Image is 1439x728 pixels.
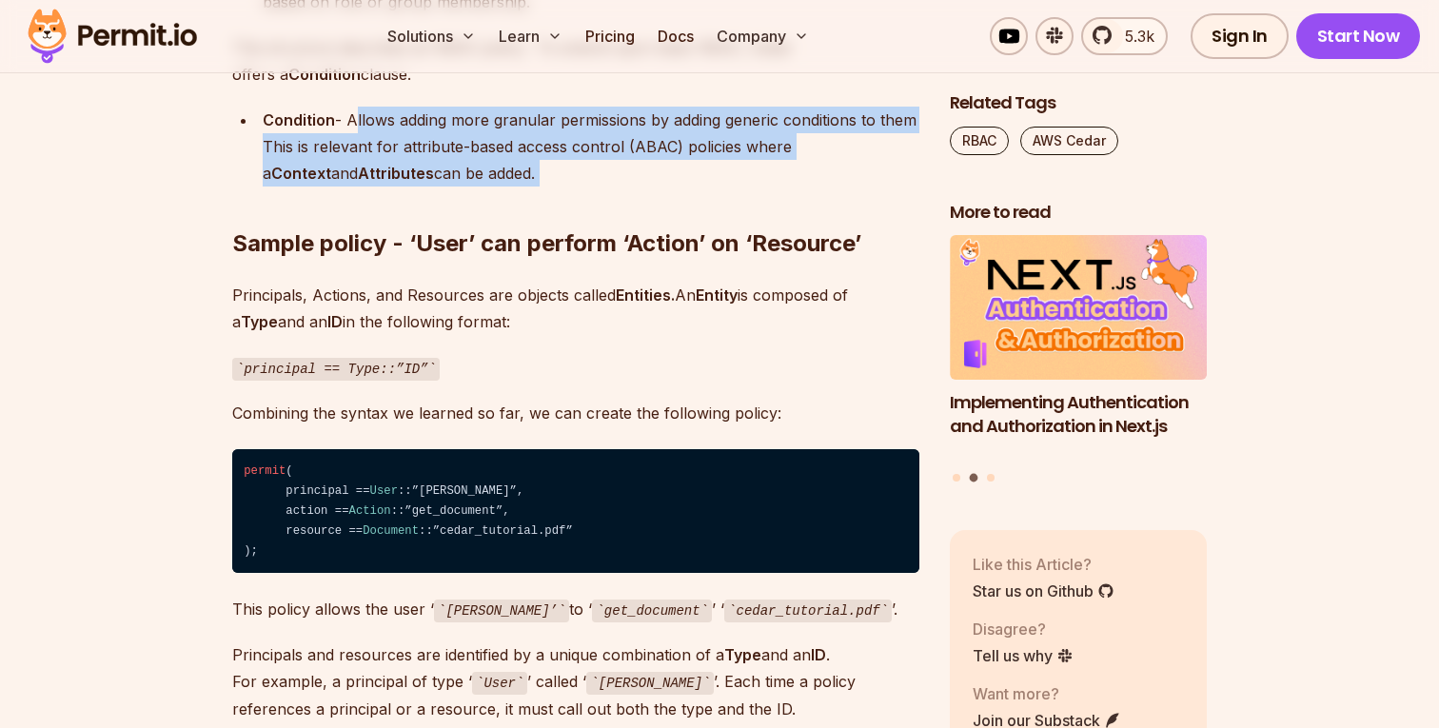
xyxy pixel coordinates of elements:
[1114,25,1154,48] span: 5.3k
[434,600,569,622] code: [PERSON_NAME]’
[491,17,570,55] button: Learn
[1296,13,1421,59] a: Start Now
[973,553,1114,576] p: Like this Article?
[724,600,892,622] code: cedar_tutorial.pdf
[19,4,206,69] img: Permit logo
[950,236,1207,485] div: Posts
[724,645,761,664] strong: Type
[811,645,826,664] strong: ID
[696,285,738,305] strong: Entity
[370,484,398,498] span: User
[232,282,919,335] p: Principals, Actions, and Resources are objects called An is composed of a and an in the following...
[232,152,919,259] h2: Sample policy - ‘User’ can perform ‘Action’ on ‘Resource’
[709,17,817,55] button: Company
[578,17,642,55] a: Pricing
[950,236,1207,462] li: 2 of 3
[950,391,1207,439] h3: Implementing Authentication and Authorization in Next.js
[349,504,391,518] span: Action
[1191,13,1289,59] a: Sign In
[263,110,335,129] strong: Condition
[232,358,440,381] code: principal == Type::”ID”
[472,672,527,695] code: User
[263,107,919,187] p: - Allows adding more granular permissions by adding generic conditions to them This is relevant f...
[950,236,1207,462] a: Implementing Authentication and Authorization in Next.jsImplementing Authentication and Authoriza...
[1081,17,1168,55] a: 5.3k
[241,312,278,331] strong: Type
[970,474,978,482] button: Go to slide 2
[244,464,286,478] span: permit
[232,400,919,426] p: Combining the syntax we learned so far, we can create the following policy:
[973,618,1074,640] p: Disagree?
[973,682,1121,705] p: Want more?
[953,474,960,482] button: Go to slide 1
[232,596,919,623] p: This policy allows the user ‘ to ‘ ’ ‘ ’.
[288,65,361,84] strong: Condition
[592,600,712,622] code: get_document
[950,236,1207,381] img: Implementing Authentication and Authorization in Next.js
[327,312,343,331] strong: ID
[1020,127,1118,155] a: AWS Cedar
[616,285,675,305] strong: Entities.
[650,17,701,55] a: Docs
[973,644,1074,667] a: Tell us why
[950,201,1207,225] h2: More to read
[950,91,1207,115] h2: Related Tags
[232,449,919,573] code: ( principal == ::”[PERSON_NAME]”, action == ::”get_document”, resource == ::”cedar_tutorial.pdf” );
[950,127,1009,155] a: RBAC
[232,641,919,722] p: Principals and resources are identified by a unique combination of a and an . For example, a prin...
[973,580,1114,602] a: Star us on Github
[586,672,714,695] code: [PERSON_NAME]
[358,164,434,183] strong: Attributes
[987,474,995,482] button: Go to slide 3
[271,164,331,183] strong: Context
[380,17,483,55] button: Solutions
[363,524,419,538] span: Document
